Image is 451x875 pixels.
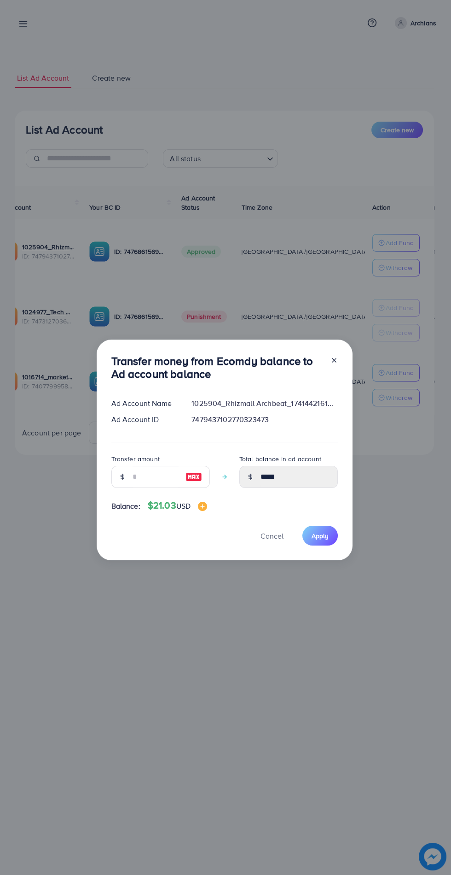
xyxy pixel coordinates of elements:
button: Cancel [249,526,295,546]
label: Total balance in ad account [239,454,321,464]
div: 7479437102770323473 [184,414,345,425]
span: Cancel [260,531,283,541]
div: 1025904_Rhizmall Archbeat_1741442161001 [184,398,345,409]
h3: Transfer money from Ecomdy balance to Ad account balance [111,354,323,381]
img: image [198,502,207,511]
img: image [185,471,202,482]
button: Apply [302,526,338,546]
label: Transfer amount [111,454,160,464]
span: USD [176,501,191,511]
span: Apply [312,531,329,540]
h4: $21.03 [148,500,207,511]
span: Balance: [111,501,140,511]
div: Ad Account Name [104,398,185,409]
div: Ad Account ID [104,414,185,425]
